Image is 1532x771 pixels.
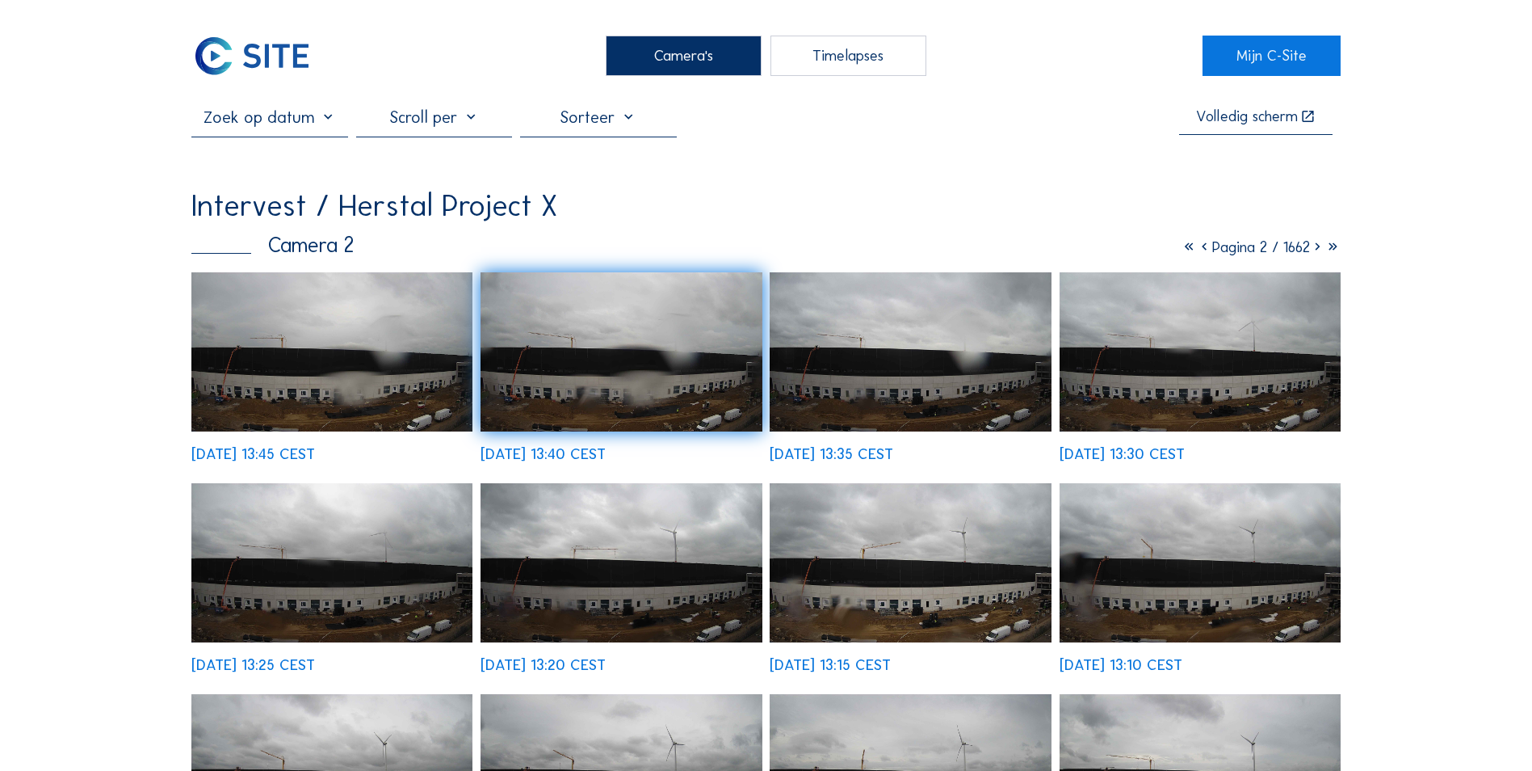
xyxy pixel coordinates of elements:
[481,272,762,432] img: image_53627113
[191,272,472,432] img: image_53627238
[481,658,606,673] div: [DATE] 13:20 CEST
[770,36,926,76] div: Timelapses
[1212,238,1310,256] span: Pagina 2 / 1662
[191,36,312,76] img: C-SITE Logo
[1060,483,1341,642] img: image_53626271
[191,234,354,255] div: Camera 2
[191,36,329,76] a: C-SITE Logo
[191,658,315,673] div: [DATE] 13:25 CEST
[481,483,762,642] img: image_53626554
[191,483,472,642] img: image_53626690
[770,658,891,673] div: [DATE] 13:15 CEST
[770,447,893,462] div: [DATE] 13:35 CEST
[1060,272,1341,432] img: image_53626834
[481,447,606,462] div: [DATE] 13:40 CEST
[770,272,1051,432] img: image_53626966
[1060,658,1182,673] div: [DATE] 13:10 CEST
[1060,447,1185,462] div: [DATE] 13:30 CEST
[770,483,1051,642] img: image_53626415
[191,191,557,221] div: Intervest / Herstal Project X
[1203,36,1341,76] a: Mijn C-Site
[191,107,347,127] input: Zoek op datum 󰅀
[606,36,762,76] div: Camera's
[191,447,315,462] div: [DATE] 13:45 CEST
[1196,109,1298,125] div: Volledig scherm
